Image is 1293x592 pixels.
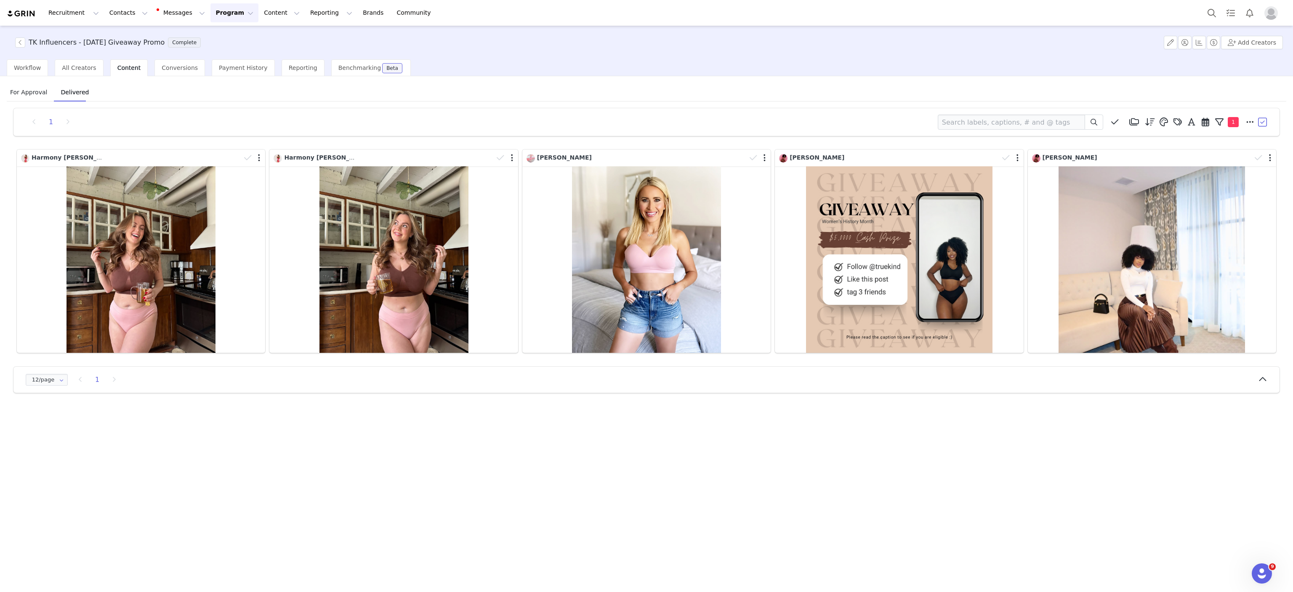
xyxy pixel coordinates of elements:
[1213,116,1243,128] button: 1
[45,116,57,128] li: 1
[1221,36,1283,49] button: Add Creators
[537,154,592,161] span: [PERSON_NAME]
[938,115,1085,130] input: Search labels, captions, # and @ tags
[1043,154,1097,161] span: [PERSON_NAME]
[219,64,268,71] span: Payment History
[62,64,96,71] span: All Creators
[790,154,844,161] span: [PERSON_NAME]
[7,85,51,99] span: For Approval
[57,85,92,99] span: Delivered
[1032,154,1040,163] img: b2da28b9-4102-4dc2-9007-681fb7b4e813.jpg
[1228,117,1239,127] span: 1
[779,154,788,163] img: b2da28b9-4102-4dc2-9007-681fb7b4e813.jpg
[162,64,198,71] span: Conversions
[117,64,141,71] span: Content
[7,10,36,18] img: grin logo
[32,154,118,161] span: Harmony [PERSON_NAME]
[305,3,357,22] button: Reporting
[284,154,371,161] span: Harmony [PERSON_NAME]
[392,3,440,22] a: Community
[21,154,29,163] img: eedbd2a0-338b-46bb-9bf0-88c1e193d360.jpg
[43,3,104,22] button: Recruitment
[168,37,201,48] span: Complete
[338,64,381,71] span: Benchmarking
[1203,3,1221,22] button: Search
[1240,3,1259,22] button: Notifications
[26,374,68,386] input: Select
[527,154,535,163] img: e18aafe6-f5fb-41d9-af0d-fd97149d7926.jpg
[289,64,317,71] span: Reporting
[153,3,210,22] button: Messages
[14,64,41,71] span: Workflow
[1269,563,1276,570] span: 9
[274,154,282,163] img: eedbd2a0-338b-46bb-9bf0-88c1e193d360.jpg
[91,374,104,386] li: 1
[1221,3,1240,22] a: Tasks
[1259,6,1286,20] button: Profile
[1264,6,1278,20] img: placeholder-profile.jpg
[210,3,258,22] button: Program
[358,3,391,22] a: Brands
[104,3,153,22] button: Contacts
[259,3,305,22] button: Content
[386,66,398,71] div: Beta
[1252,563,1272,584] iframe: Intercom live chat
[29,37,165,48] h3: TK Influencers - [DATE] Giveaway Promo
[15,37,204,48] span: [object Object]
